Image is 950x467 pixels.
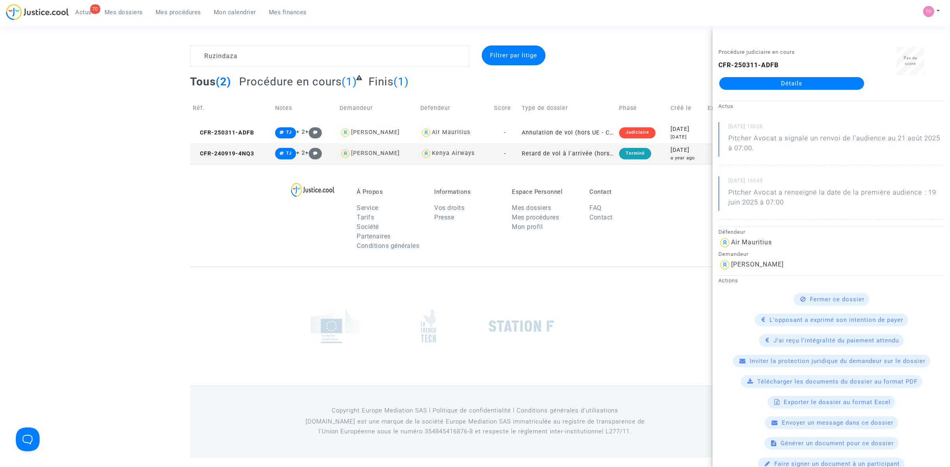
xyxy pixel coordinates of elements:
span: J'ai reçu l'intégralité du paiement attendu [773,337,899,344]
span: L'opposant a exprimé son intention de payer [769,316,903,323]
span: (2) [216,75,231,88]
span: - [504,150,506,157]
img: icon-user.svg [340,127,351,138]
div: Kenya Airways [432,150,475,157]
span: CFR-240919-4NQ3 [193,150,254,157]
span: CFR-250311-ADFB [193,129,254,136]
a: Détails [719,77,864,90]
p: Pitcher Avocat a renseigné la date de la première audience : 19 juin 2025 à 07:00 [728,187,944,211]
img: french_tech.png [421,309,436,343]
td: Defendeur [418,94,491,122]
td: Retard de vol à l'arrivée (hors UE - Convention de [GEOGRAPHIC_DATA]) [519,143,616,164]
span: TJ [286,151,292,156]
img: icon-user.svg [420,127,432,138]
span: + 2 [296,149,305,156]
span: Mes finances [269,9,307,16]
img: fe1f3729a2b880d5091b466bdc4f5af5 [923,6,934,17]
p: Informations [434,188,500,195]
span: Mes procédures [156,9,201,16]
small: [DATE] 15h26 [728,123,944,133]
img: icon-user.svg [718,236,731,249]
img: jc-logo.svg [6,4,69,20]
a: FAQ [589,204,602,212]
span: Inviter la protection juridique du demandeur sur le dossier [750,357,925,365]
div: [DATE] [671,146,702,155]
span: Mes dossiers [104,9,143,16]
div: [DATE] [671,125,702,134]
span: - [504,129,506,136]
div: [DATE] [671,134,702,140]
span: Télécharger les documents du dossier au format PDF [757,378,918,385]
div: [PERSON_NAME] [731,261,784,268]
iframe: Help Scout Beacon - Open [16,427,40,451]
a: Mon calendrier [207,6,262,18]
td: Créé le [668,94,705,122]
span: Mon calendrier [214,9,256,16]
td: Demandeur [337,94,418,122]
small: Actions [718,278,738,284]
img: stationf.png [489,320,554,332]
span: + [305,149,322,156]
small: [DATE] 16h43 [728,177,944,187]
img: europe_commision.png [311,309,360,343]
p: Pitcher Avocat a signalé un renvoi de l'audience au 21 août 2025 à 07:00. [728,133,944,157]
img: icon-user.svg [340,148,351,159]
img: icon-user.svg [718,259,731,271]
div: Air Mauritius [731,238,772,246]
span: Actus [75,9,92,16]
td: Score [491,94,519,122]
div: Terminé [619,148,651,159]
div: 70 [90,4,100,14]
td: Notes [272,94,337,122]
a: Tarifs [357,214,374,221]
small: Procédure judiciaire en cours [718,49,795,55]
td: Phase [616,94,668,122]
small: Défendeur [718,229,745,235]
p: Copyright Europe Mediation SAS l Politique de confidentialité l Conditions générales d’utilisa... [295,406,655,416]
div: [PERSON_NAME] [351,150,400,157]
span: Exporter le dossier au format Excel [784,399,891,406]
div: Judiciaire [619,127,655,138]
img: logo-lg.svg [291,183,335,197]
a: Service [357,204,378,212]
small: Actus [718,103,733,109]
span: Filtrer par litige [490,52,537,59]
span: + [305,129,322,135]
td: Annulation de vol (hors UE - Convention de [GEOGRAPHIC_DATA]) [519,122,616,143]
a: Société [357,223,379,231]
span: Envoyer un message dans ce dossier [782,419,893,426]
p: Contact [589,188,655,195]
small: Demandeur [718,251,749,257]
td: Réf. [190,94,272,122]
b: CFR-250311-ADFB [718,61,779,69]
span: (1) [342,75,357,88]
p: Espace Personnel [512,188,578,195]
a: Conditions générales [357,242,419,250]
p: À Propos [357,188,422,195]
a: Contact [589,214,613,221]
span: Générer un document pour ce dossier [781,440,894,447]
span: Fermer ce dossier [810,296,864,303]
span: Tous [190,75,216,88]
a: Mon profil [512,223,543,231]
span: TJ [286,130,292,135]
img: icon-user.svg [420,148,432,159]
a: Mes finances [262,6,313,18]
a: Mes procédures [512,214,559,221]
a: 70Actus [69,6,98,18]
a: Partenaires [357,233,391,240]
a: Mes dossiers [98,6,149,18]
p: [DOMAIN_NAME] est une marque de la société Europe Mediation SAS immatriculée au registre de tr... [295,417,655,437]
div: a year ago [671,155,702,161]
div: [PERSON_NAME] [351,129,400,136]
td: Expire le [705,94,743,122]
div: Air Mauritius [432,129,470,136]
a: Vos droits [434,204,464,212]
a: Presse [434,214,454,221]
span: + 2 [296,129,305,135]
a: Mes procédures [149,6,207,18]
span: Finis [369,75,393,88]
span: (1) [393,75,409,88]
span: Pas de score [904,56,917,66]
a: Mes dossiers [512,204,551,212]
